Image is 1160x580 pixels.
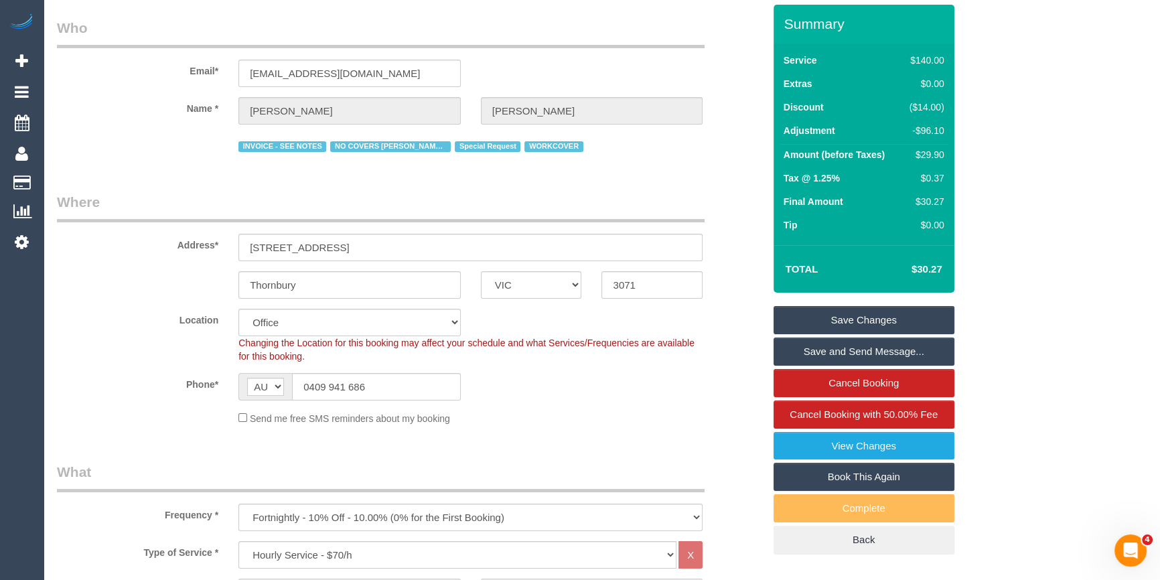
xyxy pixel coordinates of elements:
[904,124,944,137] div: -$96.10
[904,100,944,114] div: ($14.00)
[292,373,461,401] input: Phone*
[904,195,944,208] div: $30.27
[774,369,954,397] a: Cancel Booking
[1142,534,1153,545] span: 4
[47,234,228,252] label: Address*
[904,171,944,185] div: $0.37
[786,263,818,275] strong: Total
[238,97,461,125] input: First Name*
[904,218,944,232] div: $0.00
[47,97,228,115] label: Name *
[8,13,35,32] img: Automaid Logo
[774,432,954,460] a: View Changes
[784,171,840,185] label: Tax @ 1.25%
[904,77,944,90] div: $0.00
[330,141,451,152] span: NO COVERS [PERSON_NAME] AND [PERSON_NAME] ONLY
[1114,534,1147,567] iframe: Intercom live chat
[57,18,705,48] legend: Who
[784,77,812,90] label: Extras
[774,306,954,334] a: Save Changes
[871,264,942,275] h4: $30.27
[57,192,705,222] legend: Where
[784,218,798,232] label: Tip
[238,271,461,299] input: Suburb*
[784,124,835,137] label: Adjustment
[784,54,817,67] label: Service
[47,541,228,559] label: Type of Service *
[481,97,703,125] input: Last Name*
[238,60,461,87] input: Email*
[601,271,703,299] input: Post Code*
[57,462,705,492] legend: What
[47,504,228,522] label: Frequency *
[784,100,824,114] label: Discount
[455,141,520,152] span: Special Request
[47,309,228,327] label: Location
[784,148,885,161] label: Amount (before Taxes)
[774,338,954,366] a: Save and Send Message...
[47,373,228,391] label: Phone*
[47,60,228,78] label: Email*
[238,141,326,152] span: INVOICE - SEE NOTES
[238,338,695,362] span: Changing the Location for this booking may affect your schedule and what Services/Frequencies are...
[904,148,944,161] div: $29.90
[774,401,954,429] a: Cancel Booking with 50.00% Fee
[790,409,938,420] span: Cancel Booking with 50.00% Fee
[904,54,944,67] div: $140.00
[524,141,583,152] span: WORKCOVER
[774,526,954,554] a: Back
[250,413,450,424] span: Send me free SMS reminders about my booking
[774,463,954,491] a: Book This Again
[784,16,948,31] h3: Summary
[784,195,843,208] label: Final Amount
